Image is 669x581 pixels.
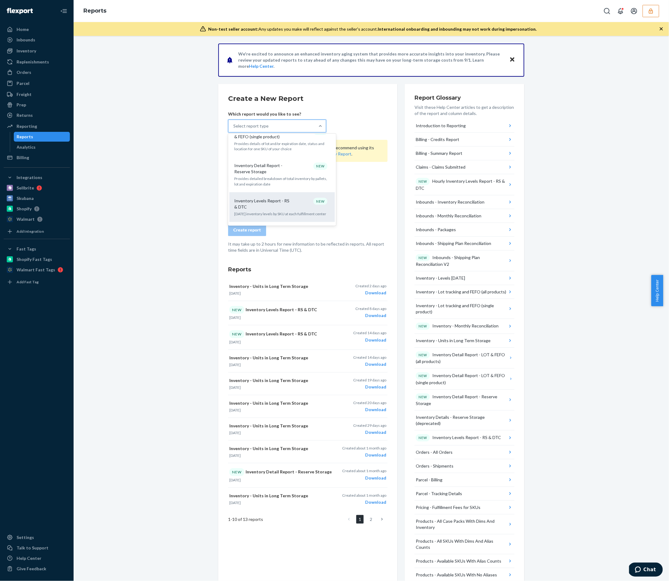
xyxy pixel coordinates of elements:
[651,275,663,306] button: Help Center
[416,449,453,455] div: Orders - All Orders
[419,324,427,329] p: NEW
[228,325,388,350] button: NEWInventory Levels Report - RS & DTC[DATE]Created 14 days agoDownload
[229,385,241,390] time: [DATE]
[415,195,514,209] button: Inbounds - Inventory Reconciliation
[228,241,388,253] p: It may take up to 2 hours for new information to be reflected in reports. All report time fields ...
[508,55,516,64] button: Close
[415,209,514,223] button: Inbounds - Monthly Reconciliation
[234,211,330,216] p: [DATE] inventory levels by SKU at each fulfillment center
[415,514,514,534] button: Products - All Case Packs With Dims And Inventory
[416,136,459,143] div: Billing - Credits Report
[416,572,497,578] div: Products - Available SKUs With No Aliases
[356,515,364,524] a: Page 1 is your current page
[17,155,29,161] div: Billing
[353,361,386,367] div: Download
[416,463,453,469] div: Orders - Shipments
[355,283,386,289] p: Created 2 days ago
[7,8,33,14] img: Flexport logo
[229,330,244,338] div: NEW
[229,355,333,361] p: Inventory - Units in Long Term Storage
[229,330,333,338] p: Inventory Levels Report - RS & DTC
[353,423,386,428] p: Created 29 days ago
[416,491,462,497] div: Parcel - Tracking Details
[416,414,507,426] div: Inventory Details - Reserve Storage (deprecated)
[17,48,36,54] div: Inventory
[229,408,241,412] time: [DATE]
[416,303,507,315] div: Inventory - Lot tracking and FEFO (single product)
[353,330,386,335] p: Created 14 days ago
[4,35,70,45] a: Inbounds
[416,393,507,407] div: Inventory Detail Report - Reserve Storage
[416,518,507,530] div: Products - All Case Packs With Dims And Inventory
[415,160,514,174] button: Claims - Claims Submitted
[416,351,508,365] div: Inventory Detail Report - LOT & FEFO (all products)
[228,94,388,104] h2: Create a New Report
[353,355,386,360] p: Created 14 days ago
[83,7,106,14] a: Reports
[4,244,70,254] button: Fast Tags
[238,51,503,69] p: We're excited to announce an enhanced inventory aging system that provides more accurate insights...
[228,418,388,441] button: Inventory - Units in Long Term Storage[DATE]Created 29 days agoDownload
[419,353,427,357] p: NEW
[415,223,514,237] button: Inbounds - Packages
[415,334,514,348] button: Inventory - Units in Long Term Storage
[4,57,70,67] a: Replenishments
[229,430,241,435] time: [DATE]
[415,430,514,445] button: NEWInventory Levels Report - RS & DTC
[228,111,326,117] p: Which report would you like to see?
[17,267,55,273] div: Walmart Fast Tags
[416,538,507,550] div: Products - All SKUs With Dims And Alias Counts
[17,134,33,140] div: Reports
[415,104,514,117] p: Visit these Help Center articles to get a description of the report and column details.
[415,390,514,411] button: NEWInventory Detail Report - Reserve Storage
[416,123,466,129] div: Introduction to Reporting
[229,445,333,452] p: Inventory - Units in Long Term Storage
[419,255,427,260] p: NEW
[234,162,293,175] p: Inventory Detail Report - Reserve Storage
[4,67,70,77] a: Orders
[4,193,70,203] a: Skubana
[17,102,26,108] div: Prep
[628,5,640,17] button: Open account menu
[229,500,241,505] time: [DATE]
[234,176,330,186] p: Provides detailed breakdown of total inventory by pallets, lot and expiration date
[416,240,491,247] div: Inbounds - Shipping Plan Reconciliation
[208,26,259,32] span: Non-test seller account:
[415,147,514,160] button: Billing - Summary Report
[416,227,456,233] div: Inbounds - Packages
[4,121,70,131] a: Reporting
[415,133,514,147] button: Billing - Credits Report
[416,338,491,344] div: Inventory - Units in Long Term Storage
[342,468,386,473] p: Created about 1 month ago
[416,254,507,268] div: Inbounds - Shipping Plan Reconciliation V2
[415,554,514,568] button: Products - Available SKUs With Alias Counts
[415,348,514,369] button: NEWInventory Detail Report - LOT & FEFO (all products)
[415,119,514,133] button: Introduction to Reporting
[353,337,386,343] div: Download
[17,59,49,65] div: Replenishments
[415,501,514,514] button: Pricing - Fulfillment Fees for SKUs
[228,301,388,325] button: NEWInventory Levels Report - RS & DTC[DATE]Created 8 days agoDownload
[229,453,241,458] time: [DATE]
[229,306,333,314] p: Inventory Levels Report - RS & DTC
[234,128,293,140] p: Inventory Detail Report - LOT & FEFO (single product)
[4,100,70,110] a: Prep
[17,555,41,561] div: Help Center
[415,271,514,285] button: Inventory - Levels [DATE]
[415,250,514,272] button: NEWInbounds - Shipping Plan Reconciliation V2
[229,283,333,289] p: Inventory - Units in Long Term Storage
[17,91,32,97] div: Freight
[4,214,70,224] a: Walmart
[353,384,386,390] div: Download
[416,558,501,564] div: Products - Available SKUs With Alias Counts
[249,63,273,69] a: Help Center
[415,94,514,102] h3: Report Glossary
[229,478,241,482] time: [DATE]
[17,229,44,234] div: Add Integration
[17,80,29,86] div: Parcel
[228,350,388,373] button: Inventory - Units in Long Term Storage[DATE]Created 14 days agoDownload
[416,150,462,156] div: Billing - Summary Report
[233,123,269,129] div: Select report type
